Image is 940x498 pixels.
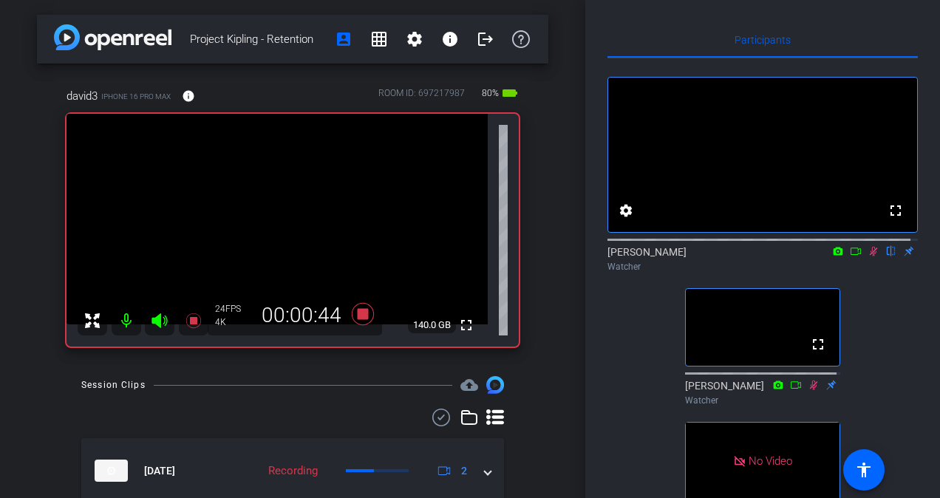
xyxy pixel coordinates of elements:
[408,316,456,334] span: 140.0 GB
[81,378,146,392] div: Session Clips
[54,24,171,50] img: app-logo
[685,394,840,407] div: Watcher
[67,88,98,104] span: david3
[406,30,423,48] mat-icon: settings
[215,316,252,328] div: 4K
[182,89,195,103] mat-icon: info
[460,376,478,394] mat-icon: cloud_upload
[501,84,519,102] mat-icon: battery_std
[441,30,459,48] mat-icon: info
[477,30,494,48] mat-icon: logout
[370,30,388,48] mat-icon: grid_on
[225,304,241,314] span: FPS
[480,81,501,105] span: 80%
[101,91,171,102] span: iPhone 16 Pro Max
[190,24,326,54] span: Project Kipling - Retention
[335,30,352,48] mat-icon: account_box
[882,244,900,257] mat-icon: flip
[95,460,128,482] img: thumb-nail
[215,303,252,315] div: 24
[617,202,635,219] mat-icon: settings
[855,461,873,479] mat-icon: accessibility
[887,202,905,219] mat-icon: fullscreen
[607,245,918,273] div: [PERSON_NAME]
[749,454,792,467] span: No Video
[252,303,351,328] div: 00:00:44
[486,376,504,394] img: Session clips
[261,463,325,480] div: Recording
[607,260,918,273] div: Watcher
[461,463,467,479] span: 2
[735,35,791,45] span: Participants
[685,378,840,407] div: [PERSON_NAME]
[460,376,478,394] span: Destinations for your clips
[378,86,465,108] div: ROOM ID: 697217987
[457,316,475,334] mat-icon: fullscreen
[809,335,827,353] mat-icon: fullscreen
[144,463,175,479] span: [DATE]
